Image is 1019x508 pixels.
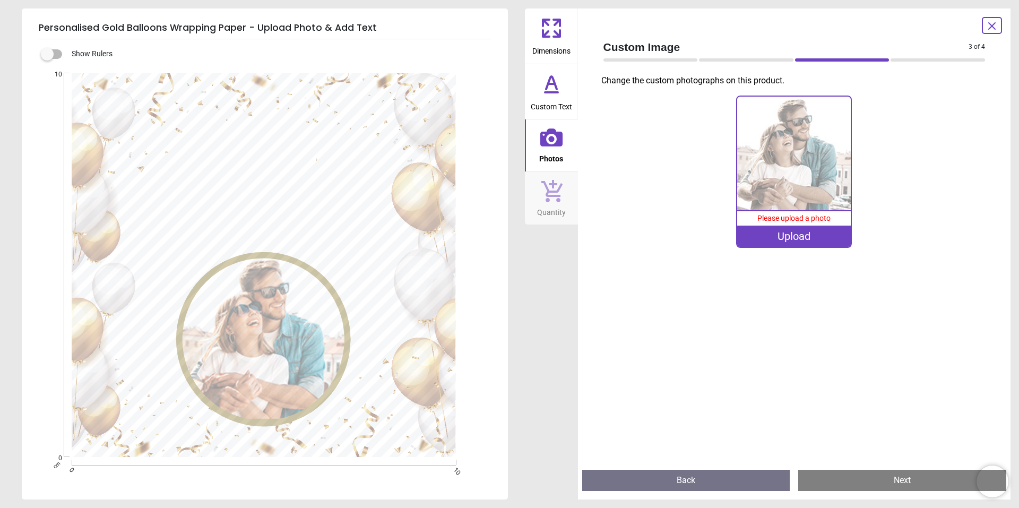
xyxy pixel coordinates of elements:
button: Back [582,470,790,491]
button: Next [798,470,1006,491]
button: Dimensions [525,8,578,64]
span: 3 of 4 [969,42,985,51]
span: Custom Image [603,39,969,55]
p: Change the custom photographs on this product. [601,75,994,87]
span: Dimensions [532,41,571,57]
span: Please upload a photo [757,214,831,222]
h5: Personalised Gold Balloons Wrapping Paper - Upload Photo & Add Text [39,17,491,39]
span: 10 [42,70,62,79]
span: Quantity [537,202,566,218]
div: Upload [737,226,851,247]
button: Photos [525,119,578,171]
div: Show Rulers [47,48,508,61]
button: Custom Text [525,64,578,119]
button: Quantity [525,172,578,225]
span: Custom Text [531,97,572,113]
iframe: Brevo live chat [977,466,1008,497]
span: Photos [539,149,563,165]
